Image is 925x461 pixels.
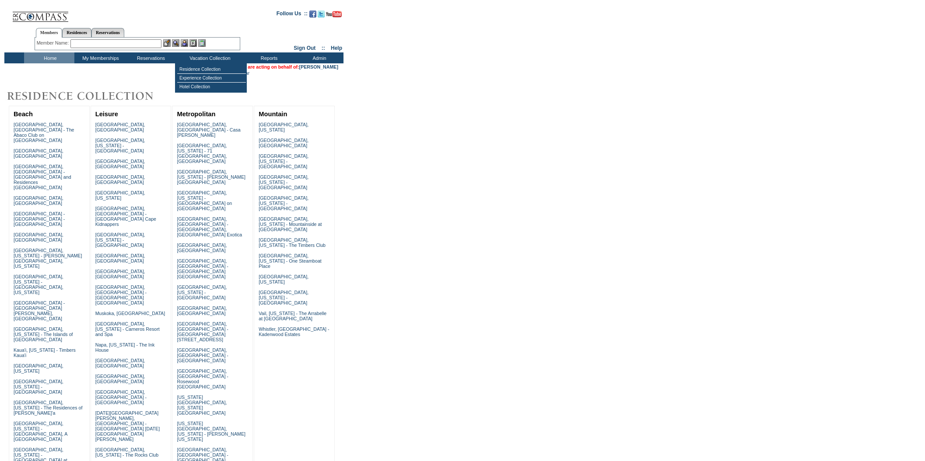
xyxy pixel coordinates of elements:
[259,174,308,190] a: [GEOGRAPHIC_DATA], [US_STATE] - [GEOGRAPHIC_DATA]
[37,39,70,47] div: Member Name:
[326,13,342,18] a: Subscribe to our YouTube Channel
[177,243,227,253] a: [GEOGRAPHIC_DATA], [GEOGRAPHIC_DATA]
[259,311,326,321] a: Vail, [US_STATE] - The Arrabelle at [GEOGRAPHIC_DATA]
[62,28,91,37] a: Residences
[175,52,243,63] td: Vacation Collection
[14,347,76,358] a: Kaua'i, [US_STATE] - Timbers Kaua'i
[14,300,65,321] a: [GEOGRAPHIC_DATA] - [GEOGRAPHIC_DATA][PERSON_NAME], [GEOGRAPHIC_DATA]
[14,379,63,395] a: [GEOGRAPHIC_DATA], [US_STATE] - [GEOGRAPHIC_DATA]
[95,389,147,405] a: [GEOGRAPHIC_DATA], [GEOGRAPHIC_DATA] - [GEOGRAPHIC_DATA]
[14,274,63,295] a: [GEOGRAPHIC_DATA], [US_STATE] - [GEOGRAPHIC_DATA], [US_STATE]
[259,290,308,305] a: [GEOGRAPHIC_DATA], [US_STATE] - [GEOGRAPHIC_DATA]
[14,211,65,227] a: [GEOGRAPHIC_DATA] - [GEOGRAPHIC_DATA] - [GEOGRAPHIC_DATA]
[318,10,325,17] img: Follow us on Twitter
[331,45,342,51] a: Help
[95,284,147,305] a: [GEOGRAPHIC_DATA], [GEOGRAPHIC_DATA] - [GEOGRAPHIC_DATA] [GEOGRAPHIC_DATA]
[95,253,145,263] a: [GEOGRAPHIC_DATA], [GEOGRAPHIC_DATA]
[95,111,118,118] a: Leisure
[14,232,63,243] a: [GEOGRAPHIC_DATA], [GEOGRAPHIC_DATA]
[14,195,63,206] a: [GEOGRAPHIC_DATA], [GEOGRAPHIC_DATA]
[177,83,246,91] td: Hotel Collection
[293,52,343,63] td: Admin
[14,363,63,374] a: [GEOGRAPHIC_DATA], [US_STATE]
[318,13,325,18] a: Follow us on Twitter
[95,311,165,316] a: Muskoka, [GEOGRAPHIC_DATA]
[177,111,215,118] a: Metropolitan
[177,368,228,389] a: [GEOGRAPHIC_DATA], [GEOGRAPHIC_DATA] - Rosewood [GEOGRAPHIC_DATA]
[177,190,232,211] a: [GEOGRAPHIC_DATA], [US_STATE] - [GEOGRAPHIC_DATA] on [GEOGRAPHIC_DATA]
[95,232,145,248] a: [GEOGRAPHIC_DATA], [US_STATE] - [GEOGRAPHIC_DATA]
[91,28,124,37] a: Reservations
[177,321,228,342] a: [GEOGRAPHIC_DATA], [GEOGRAPHIC_DATA] - [GEOGRAPHIC_DATA][STREET_ADDRESS]
[259,326,329,337] a: Whistler, [GEOGRAPHIC_DATA] - Kadenwood Estates
[309,13,316,18] a: Become our fan on Facebook
[177,284,227,300] a: [GEOGRAPHIC_DATA], [US_STATE] - [GEOGRAPHIC_DATA]
[95,358,145,368] a: [GEOGRAPHIC_DATA], [GEOGRAPHIC_DATA]
[177,305,227,316] a: [GEOGRAPHIC_DATA], [GEOGRAPHIC_DATA]
[14,122,74,143] a: [GEOGRAPHIC_DATA], [GEOGRAPHIC_DATA] - The Abaco Club on [GEOGRAPHIC_DATA]
[294,45,315,51] a: Sign Out
[177,395,227,416] a: [US_STATE][GEOGRAPHIC_DATA], [US_STATE][GEOGRAPHIC_DATA]
[4,87,175,105] img: Destinations by Exclusive Resorts
[259,122,308,132] a: [GEOGRAPHIC_DATA], [US_STATE]
[259,253,322,269] a: [GEOGRAPHIC_DATA], [US_STATE] - One Steamboat Place
[14,326,73,342] a: [GEOGRAPHIC_DATA], [US_STATE] - The Islands of [GEOGRAPHIC_DATA]
[95,321,160,337] a: [GEOGRAPHIC_DATA], [US_STATE] - Carneros Resort and Spa
[95,374,145,384] a: [GEOGRAPHIC_DATA], [GEOGRAPHIC_DATA]
[4,13,11,14] img: i.gif
[24,52,74,63] td: Home
[125,52,175,63] td: Reservations
[177,347,228,363] a: [GEOGRAPHIC_DATA], [GEOGRAPHIC_DATA] - [GEOGRAPHIC_DATA]
[12,4,69,22] img: Compass Home
[243,52,293,63] td: Reports
[177,421,245,442] a: [US_STATE][GEOGRAPHIC_DATA], [US_STATE] - [PERSON_NAME] [US_STATE]
[309,10,316,17] img: Become our fan on Facebook
[238,64,338,69] span: You are acting on behalf of:
[259,153,308,169] a: [GEOGRAPHIC_DATA], [US_STATE] - [GEOGRAPHIC_DATA]
[14,148,63,159] a: [GEOGRAPHIC_DATA], [GEOGRAPHIC_DATA]
[259,111,287,118] a: Mountain
[14,164,71,190] a: [GEOGRAPHIC_DATA], [GEOGRAPHIC_DATA] - [GEOGRAPHIC_DATA] and Residences [GEOGRAPHIC_DATA]
[95,342,155,353] a: Napa, [US_STATE] - The Ink House
[177,65,246,74] td: Residence Collection
[277,10,308,20] td: Follow Us ::
[14,248,82,269] a: [GEOGRAPHIC_DATA], [US_STATE] - [PERSON_NAME][GEOGRAPHIC_DATA], [US_STATE]
[95,269,145,279] a: [GEOGRAPHIC_DATA], [GEOGRAPHIC_DATA]
[259,216,322,232] a: [GEOGRAPHIC_DATA], [US_STATE] - Mountainside at [GEOGRAPHIC_DATA]
[259,274,308,284] a: [GEOGRAPHIC_DATA], [US_STATE]
[177,169,245,185] a: [GEOGRAPHIC_DATA], [US_STATE] - [PERSON_NAME][GEOGRAPHIC_DATA]
[95,138,145,153] a: [GEOGRAPHIC_DATA], [US_STATE] - [GEOGRAPHIC_DATA]
[172,39,179,47] img: View
[95,122,145,132] a: [GEOGRAPHIC_DATA], [GEOGRAPHIC_DATA]
[259,237,326,248] a: [GEOGRAPHIC_DATA], [US_STATE] - The Timbers Club
[177,143,227,164] a: [GEOGRAPHIC_DATA], [US_STATE] - 71 [GEOGRAPHIC_DATA], [GEOGRAPHIC_DATA]
[95,410,160,442] a: [DATE][GEOGRAPHIC_DATA][PERSON_NAME], [GEOGRAPHIC_DATA] - [GEOGRAPHIC_DATA] [DATE][GEOGRAPHIC_DAT...
[95,190,145,201] a: [GEOGRAPHIC_DATA], [US_STATE]
[177,122,240,138] a: [GEOGRAPHIC_DATA], [GEOGRAPHIC_DATA] - Casa [PERSON_NAME]
[299,64,338,69] a: [PERSON_NAME]
[177,216,242,237] a: [GEOGRAPHIC_DATA], [GEOGRAPHIC_DATA] - [GEOGRAPHIC_DATA], [GEOGRAPHIC_DATA] Exotica
[259,138,308,148] a: [GEOGRAPHIC_DATA], [GEOGRAPHIC_DATA]
[322,45,325,51] span: ::
[14,421,67,442] a: [GEOGRAPHIC_DATA], [US_STATE] - [GEOGRAPHIC_DATA], A [GEOGRAPHIC_DATA]
[36,28,63,38] a: Members
[14,111,33,118] a: Beach
[181,39,188,47] img: Impersonate
[74,52,125,63] td: My Memberships
[95,159,145,169] a: [GEOGRAPHIC_DATA], [GEOGRAPHIC_DATA]
[95,174,145,185] a: [GEOGRAPHIC_DATA], [GEOGRAPHIC_DATA]
[95,447,159,458] a: [GEOGRAPHIC_DATA], [US_STATE] - The Rocks Club
[14,400,83,416] a: [GEOGRAPHIC_DATA], [US_STATE] - The Residences of [PERSON_NAME]'a
[189,39,197,47] img: Reservations
[95,206,156,227] a: [GEOGRAPHIC_DATA], [GEOGRAPHIC_DATA] - [GEOGRAPHIC_DATA] Cape Kidnappers
[198,39,206,47] img: b_calculator.gif
[163,39,171,47] img: b_edit.gif
[177,74,246,83] td: Experience Collection
[326,11,342,17] img: Subscribe to our YouTube Channel
[259,195,308,211] a: [GEOGRAPHIC_DATA], [US_STATE] - [GEOGRAPHIC_DATA]
[177,258,228,279] a: [GEOGRAPHIC_DATA], [GEOGRAPHIC_DATA] - [GEOGRAPHIC_DATA] [GEOGRAPHIC_DATA]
